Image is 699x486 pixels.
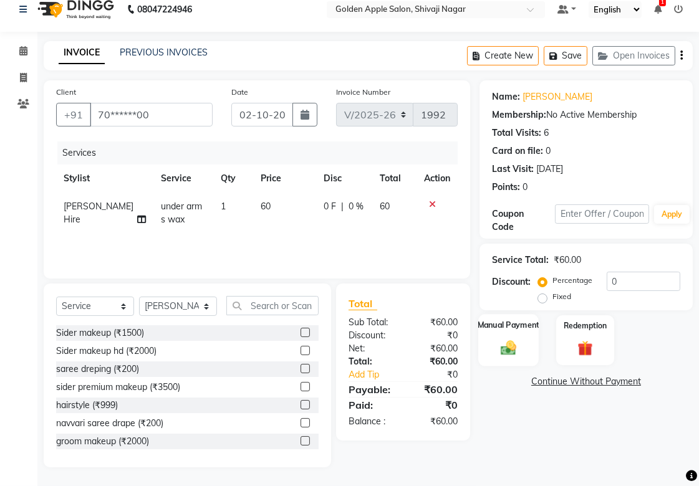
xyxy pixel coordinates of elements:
[492,275,531,288] div: Discount:
[496,338,521,356] img: _cash.svg
[339,316,403,329] div: Sub Total:
[90,103,213,126] input: Search by Name/Mobile/Email/Code
[403,355,468,368] div: ₹60.00
[478,319,540,331] label: Manual Payment
[56,103,91,126] button: +91
[592,46,675,65] button: Open Invoices
[56,345,157,358] div: Sider makeup hd (₹2000)
[482,375,690,388] a: Continue Without Payment
[372,164,417,193] th: Total
[226,296,319,315] input: Search or Scan
[467,46,539,65] button: Create New
[403,415,468,428] div: ₹60.00
[339,329,403,342] div: Discount:
[56,164,153,193] th: Stylist
[555,204,649,224] input: Enter Offer / Coupon Code
[492,207,555,234] div: Coupon Code
[336,87,390,98] label: Invoice Number
[339,415,403,428] div: Balance :
[417,164,458,193] th: Action
[492,108,546,121] div: Membership:
[56,87,76,98] label: Client
[492,145,543,158] div: Card on file:
[56,417,163,430] div: navvari saree drape (₹200)
[554,254,581,267] div: ₹60.00
[564,320,607,331] label: Redemption
[120,47,208,58] a: PREVIOUS INVOICES
[339,398,403,412] div: Paid:
[380,201,390,212] span: 60
[492,163,534,176] div: Last Visit:
[339,382,403,397] div: Payable:
[231,87,248,98] label: Date
[492,90,520,103] div: Name:
[414,368,467,381] div: ₹0
[221,201,226,212] span: 1
[161,201,202,225] span: under arms wax
[316,164,372,193] th: Disc
[403,342,468,355] div: ₹60.00
[64,201,133,225] span: [PERSON_NAME] Hire
[56,435,149,448] div: groom makeup (₹2000)
[546,145,551,158] div: 0
[324,200,336,213] span: 0 F
[56,399,118,412] div: hairstyle (₹999)
[59,42,105,64] a: INVOICE
[339,355,403,368] div: Total:
[403,398,468,412] div: ₹0
[349,297,377,310] span: Total
[403,329,468,342] div: ₹0
[57,141,467,164] div: Services
[339,342,403,355] div: Net:
[523,90,592,103] a: [PERSON_NAME]
[654,205,690,224] button: Apply
[492,108,680,121] div: No Active Membership
[492,181,520,194] div: Points:
[213,164,253,193] th: Qty
[339,368,414,381] a: Add Tip
[153,164,214,193] th: Service
[56,363,139,376] div: saree dreping (₹200)
[536,163,563,176] div: [DATE]
[544,46,587,65] button: Save
[341,200,344,213] span: |
[56,326,144,340] div: Sider makeup (₹1500)
[403,316,468,329] div: ₹60.00
[544,126,549,140] div: 6
[492,254,549,267] div: Service Total:
[552,291,571,302] label: Fixed
[253,164,316,193] th: Price
[654,4,662,15] a: 1
[523,181,528,194] div: 0
[573,339,598,358] img: _gift.svg
[261,201,271,212] span: 60
[56,381,180,394] div: sider premium makeup (₹3500)
[552,275,592,286] label: Percentage
[403,382,468,397] div: ₹60.00
[492,126,541,140] div: Total Visits:
[349,200,364,213] span: 0 %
